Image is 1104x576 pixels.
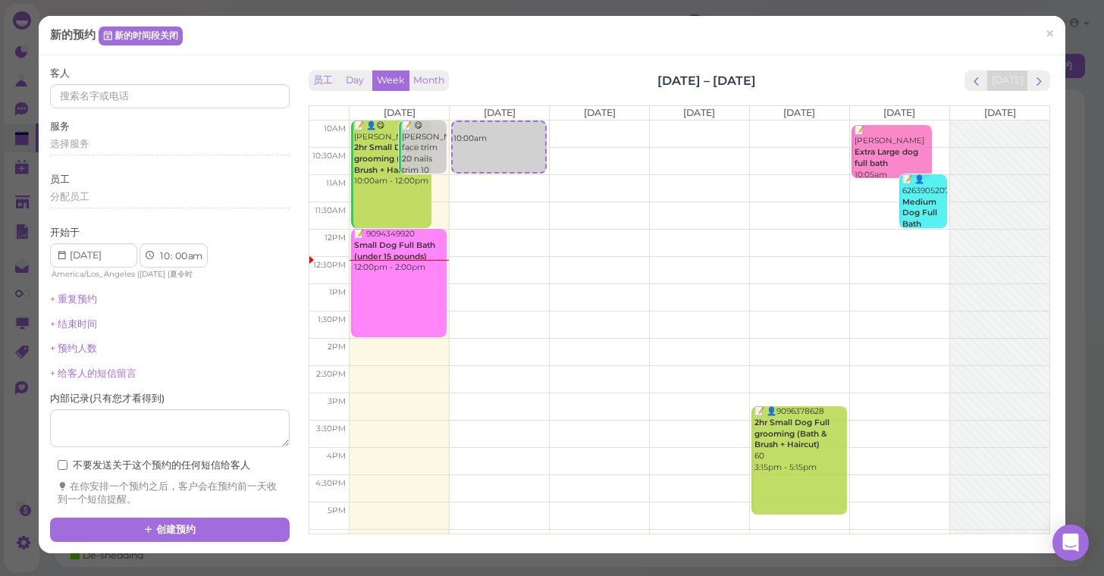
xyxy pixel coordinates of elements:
[902,197,937,229] b: Medium Dog Full Bath
[316,424,346,434] span: 3:30pm
[50,84,290,108] input: 搜索名字或电话
[328,396,346,406] span: 3pm
[50,293,97,305] a: + 重复预约
[354,240,435,261] b: Small Dog Full Bath (under 15 pounds)
[1045,23,1055,45] span: ×
[50,392,165,405] label: 内部记录 ( 只有您才看得到 )
[883,107,915,118] span: [DATE]
[170,269,193,279] span: 夏令时
[326,178,346,188] span: 11am
[58,459,250,472] label: 不要发送关于这个预约的任何短信给客人
[316,369,346,379] span: 2:30pm
[315,205,346,215] span: 11:30am
[384,107,416,118] span: [DATE]
[683,107,715,118] span: [DATE]
[313,260,346,270] span: 12:30pm
[783,107,815,118] span: [DATE]
[987,70,1028,91] button: [DATE]
[484,107,516,118] span: [DATE]
[453,122,545,144] div: 10:00am
[337,70,373,91] button: Day
[50,173,70,186] label: 员工
[329,287,346,297] span: 1pm
[50,191,89,202] span: 分配员工
[353,121,431,187] div: 📝 👤😋 [PERSON_NAME] 10:00am - 12:00pm
[409,70,449,91] button: Month
[855,147,918,168] b: Extra Large dog full bath
[328,342,346,352] span: 2pm
[315,478,346,488] span: 4:30pm
[50,368,136,379] a: + 给客人的短信留言
[372,70,409,91] button: Week
[327,451,346,461] span: 4pm
[328,506,346,515] span: 5pm
[754,406,847,473] div: 📝 👤9096378628 60 3:15pm - 5:15pm
[58,480,282,507] div: 在你安排一个预约之后，客户会在预约前一天收到一个短信提醒。
[1027,70,1051,91] button: next
[401,121,447,187] div: 📝 😋 [PERSON_NAME] face trim 20 nails trim 10 10:00am
[854,125,932,180] div: 📝 [PERSON_NAME] 10:05am
[58,460,67,470] input: 不要发送关于这个预约的任何短信给客人
[50,67,70,80] label: 客人
[99,27,183,45] a: 新的时间段关闭
[50,318,97,330] a: + 结束时间
[318,315,346,324] span: 1:30pm
[50,138,89,149] span: 选择服务
[50,268,219,281] div: | |
[902,174,947,252] div: 📝 👤6263905207 60 11:00am
[324,124,346,133] span: 10am
[52,269,135,279] span: America/Los_Angeles
[50,120,70,133] label: 服务
[754,418,830,449] b: 2hr Small Dog Full grooming (Bath & Brush + Haircut)
[984,107,1016,118] span: [DATE]
[50,518,290,542] button: 创建预约
[309,70,337,91] button: 员工
[312,151,346,161] span: 10:30am
[1052,524,1089,561] div: Open Intercom Messenger
[354,142,429,174] b: 2hr Small Dog Full grooming (Bath & Brush + Haircut)
[50,343,97,354] a: + 预约人数
[325,233,346,243] span: 12pm
[140,269,165,279] span: [DATE]
[353,229,447,274] div: 📝 9094349920 12:00pm - 2:00pm
[964,70,988,91] button: prev
[50,27,99,42] span: 新的预约
[657,72,756,89] h2: [DATE] – [DATE]
[50,226,80,239] label: 开始于
[316,533,346,543] span: 5:30pm
[584,107,616,118] span: [DATE]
